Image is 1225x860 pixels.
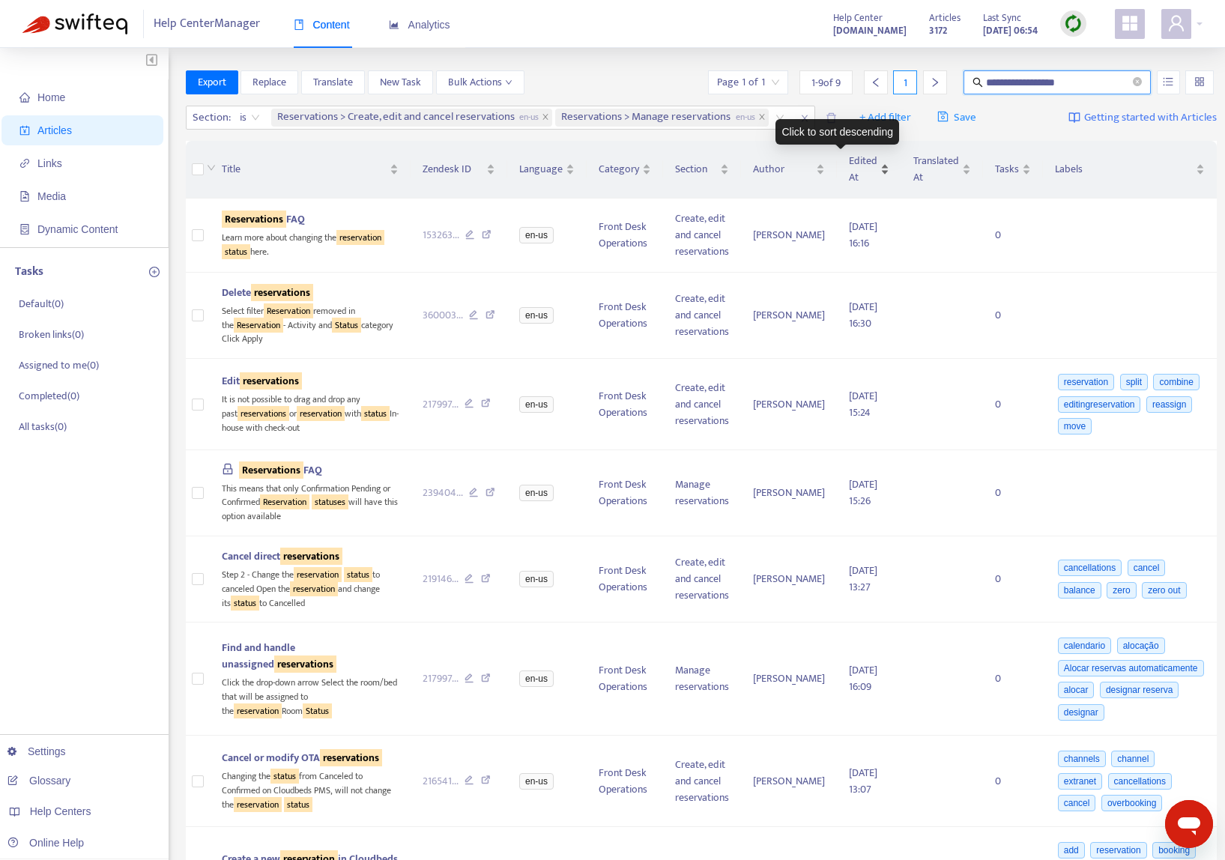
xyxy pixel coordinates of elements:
sqkw: status [222,244,250,259]
td: Front Desk Operations [587,199,663,273]
span: [DATE] 16:16 [849,218,877,252]
span: close [758,113,766,122]
td: 0 [983,623,1043,736]
span: home [19,92,30,103]
th: Labels [1043,141,1217,199]
sqkw: reservation [290,581,338,596]
button: Replace [241,70,298,94]
span: [DATE] 13:07 [849,764,877,798]
a: Online Help [7,837,84,849]
span: Dynamic Content [37,223,118,235]
span: Replace [252,74,286,91]
span: en-us [519,571,554,587]
span: book [294,19,304,30]
span: file-image [19,191,30,202]
span: Translated At [913,153,959,186]
span: down [207,163,216,172]
span: FAQ [239,461,322,479]
span: en-us [519,307,554,324]
td: Manage reservations [663,450,741,536]
span: Translate [313,74,353,91]
sqkw: status [270,769,299,784]
span: New Task [380,74,421,91]
span: en-us [736,109,755,124]
span: plus-circle [149,267,160,277]
button: Bulk Actionsdown [436,70,524,94]
span: calendario [1058,638,1111,654]
span: 216541 ... [423,773,459,790]
th: Section [663,141,741,199]
sqkw: Reservations [222,211,286,228]
p: Completed ( 0 ) [19,388,79,404]
span: extranet [1058,773,1102,790]
td: [PERSON_NAME] [741,736,837,827]
sqkw: status [284,797,312,812]
sqkw: Reservation [264,303,313,318]
button: saveSave [926,106,988,130]
span: Labels [1055,161,1193,178]
span: Analytics [389,19,450,31]
span: channel [1111,751,1155,767]
span: Bulk Actions [448,74,512,91]
span: Section : [187,106,233,129]
a: [DOMAIN_NAME] [833,22,907,39]
sqkw: reservations [274,655,336,673]
div: Learn more about changing the here. [222,228,399,258]
td: [PERSON_NAME] [741,623,837,736]
span: combine [1153,374,1199,390]
span: booking [1152,842,1196,859]
sqkw: status [361,406,390,421]
span: Zendesk ID [423,161,484,178]
span: [DATE] 16:30 [849,298,877,332]
th: Author [741,141,837,199]
iframe: Button to launch messaging window [1165,800,1213,848]
sqkw: status [231,596,259,611]
span: reservation [1058,374,1114,390]
td: Create, edit and cancel reservations [663,536,741,623]
sqkw: reservation [234,703,282,718]
td: 0 [983,199,1043,273]
span: en-us [519,485,554,501]
td: [PERSON_NAME] [741,273,837,359]
sqkw: statuses [312,494,348,509]
span: 153263 ... [423,227,459,243]
p: Default ( 0 ) [19,296,64,312]
div: Changing the from Canceled to Confirmed on Cloudbeds PMS, will not change the [222,766,399,811]
td: Front Desk Operations [587,536,663,623]
span: Export [198,74,226,91]
td: 0 [983,273,1043,359]
td: Create, edit and cancel reservations [663,359,741,450]
td: [PERSON_NAME] [741,450,837,536]
span: [DATE] 15:26 [849,476,877,509]
span: Media [37,190,66,202]
span: 1 - 9 of 9 [811,75,841,91]
span: close [795,109,814,127]
div: It is not possible to drag and drop any past or with In-house with check-out [222,390,399,434]
span: designar reserva [1100,682,1179,698]
span: en-us [519,227,554,243]
p: All tasks ( 0 ) [19,419,67,434]
span: Language [519,161,563,178]
span: en-us [519,396,554,413]
span: split [1120,374,1148,390]
sqkw: reservation [234,797,282,812]
div: Step 2 - Change the to canceled Open the and change its to Cancelled [222,565,399,610]
span: en-us [519,773,554,790]
span: area-chart [389,19,399,30]
span: account-book [19,125,30,136]
th: Edited At [837,141,901,199]
span: right [930,77,940,88]
td: 0 [983,736,1043,827]
p: Broken links ( 0 ) [19,327,84,342]
td: 0 [983,536,1043,623]
td: Front Desk Operations [587,450,663,536]
span: Articles [929,10,961,26]
span: 360003 ... [423,307,463,324]
th: Language [507,141,587,199]
span: 217997 ... [423,396,459,413]
div: Click the drop-down arrow Select the room/bed that will be assigned to the Room [222,673,399,718]
span: add [1058,842,1085,859]
span: alocação [1117,638,1165,654]
span: Edited At [849,153,877,186]
span: overbooking [1101,795,1162,811]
